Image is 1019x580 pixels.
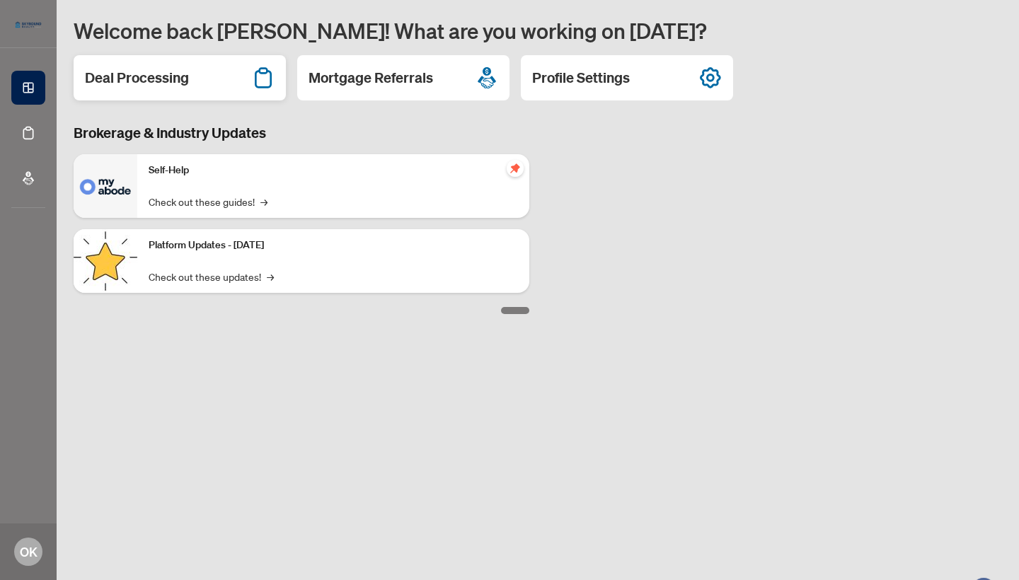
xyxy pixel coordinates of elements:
h2: Profile Settings [532,68,630,88]
img: logo [11,18,45,32]
span: pushpin [507,160,524,177]
span: → [267,269,274,284]
p: Platform Updates - [DATE] [149,238,518,253]
img: Self-Help [74,154,137,218]
a: Check out these updates!→ [149,269,274,284]
a: Check out these guides!→ [149,194,267,209]
p: Self-Help [149,163,518,178]
h2: Mortgage Referrals [309,68,433,88]
button: Open asap [962,530,1005,573]
span: OK [20,542,38,562]
h3: Brokerage & Industry Updates [74,123,529,143]
img: Platform Updates - September 16, 2025 [74,229,137,293]
h2: Deal Processing [85,68,189,88]
h1: Welcome back [PERSON_NAME]! What are you working on [DATE]? [74,17,1002,44]
span: → [260,194,267,209]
